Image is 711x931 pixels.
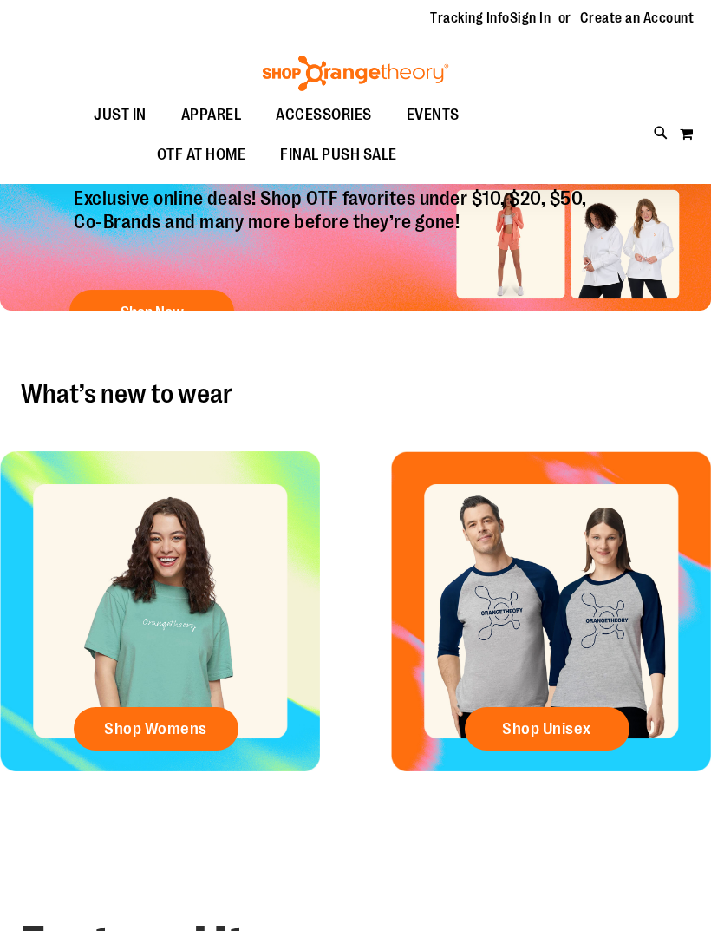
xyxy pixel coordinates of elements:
[76,95,164,135] a: JUST IN
[407,95,460,134] span: EVENTS
[430,9,510,28] a: Tracking Info
[280,135,397,174] span: FINAL PUSH SALE
[263,135,414,175] a: FINAL PUSH SALE
[276,95,372,134] span: ACCESSORIES
[61,53,604,342] a: Final Chance To Save -Sale Up To 40% Off! Exclusive online deals! Shop OTF favorites under $10, $...
[69,290,234,333] button: Shop Now
[260,56,451,92] img: Shop Orangetheory
[140,135,264,175] a: OTF AT HOME
[181,95,242,134] span: APPAREL
[389,95,477,135] a: EVENTS
[104,719,207,738] span: Shop Womens
[21,380,690,408] h2: What’s new to wear
[502,719,591,738] span: Shop Unisex
[157,135,246,174] span: OTF AT HOME
[465,707,629,751] a: Shop Unisex
[258,95,389,135] a: ACCESSORIES
[510,9,551,28] a: Sign In
[164,95,259,135] a: APPAREL
[74,707,238,751] a: Shop Womens
[61,187,604,272] p: Exclusive online deals! Shop OTF favorites under $10, $20, $50, Co-Brands and many more before th...
[94,95,147,134] span: JUST IN
[580,9,695,28] a: Create an Account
